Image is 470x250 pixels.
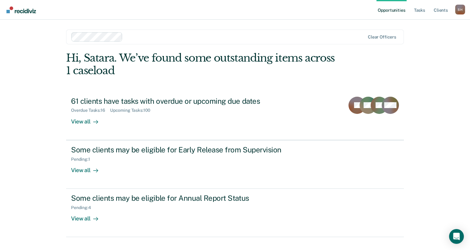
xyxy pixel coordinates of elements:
div: Clear officers [368,34,396,40]
div: Some clients may be eligible for Early Release from Supervision [71,145,287,154]
img: Recidiviz [6,6,36,13]
div: View all [71,113,106,125]
a: 61 clients have tasks with overdue or upcoming due datesOverdue Tasks:16Upcoming Tasks:100View all [66,92,404,140]
div: Pending : 4 [71,205,96,210]
div: Overdue Tasks : 16 [71,108,110,113]
div: Some clients may be eligible for Annual Report Status [71,194,287,203]
div: Upcoming Tasks : 100 [110,108,156,113]
div: 61 clients have tasks with overdue or upcoming due dates [71,97,287,106]
div: Pending : 1 [71,157,95,162]
div: Open Intercom Messenger [449,229,464,244]
div: S H [455,5,465,14]
a: Some clients may be eligible for Early Release from SupervisionPending:1View all [66,140,404,189]
button: Profile dropdown button [455,5,465,14]
a: Some clients may be eligible for Annual Report StatusPending:4View all [66,189,404,237]
div: View all [71,210,106,222]
div: View all [71,162,106,174]
div: Hi, Satara. We’ve found some outstanding items across 1 caseload [66,52,336,77]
